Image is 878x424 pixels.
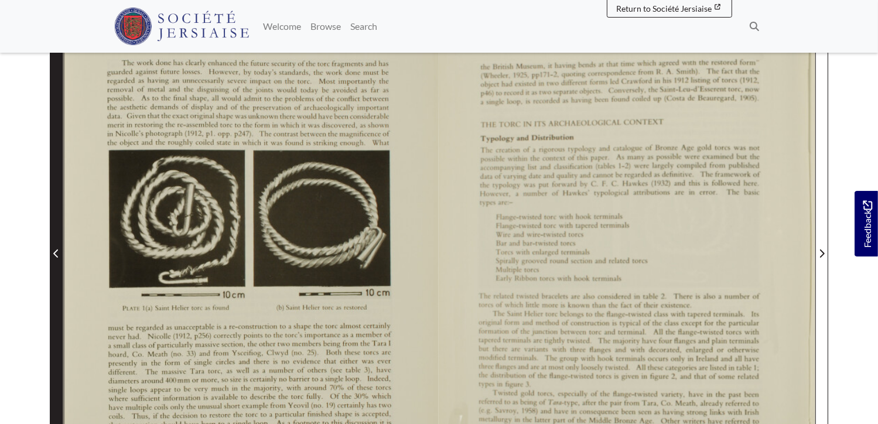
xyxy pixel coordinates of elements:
span: Return to Société Jersiaise [617,4,712,13]
a: Search [346,15,382,38]
span: Feedback [860,200,874,248]
a: Société Jersiaise logo [114,5,250,48]
a: Browse [306,15,346,38]
a: Would you like to provide feedback? [855,191,878,257]
img: Société Jersiaise [114,8,250,45]
a: Welcome [258,15,306,38]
